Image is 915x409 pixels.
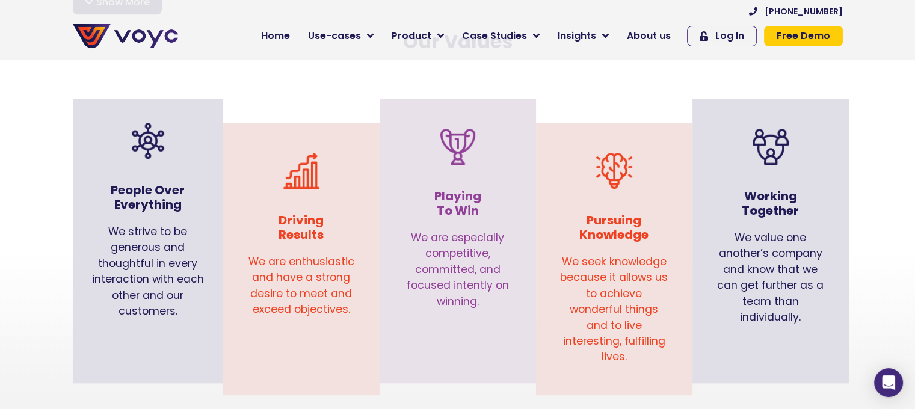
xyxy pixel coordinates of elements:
[235,248,368,330] div: We are enthusiastic and have a strong desire to meet and exceed objectives.
[777,31,830,41] span: Free Demo
[383,24,453,48] a: Product
[618,24,680,48] a: About us
[299,24,383,48] a: Use-cases
[130,123,166,159] img: organization
[252,24,299,48] a: Home
[715,31,744,41] span: Log In
[247,213,356,242] h3: Driving Results
[753,129,789,165] img: teamwork
[716,230,825,325] p: We value one another’s company and know that we can get further as a team than individually.
[404,189,512,218] h3: Playing To Win
[392,29,431,43] span: Product
[549,24,618,48] a: Insights
[283,153,319,189] img: improvement
[874,368,903,397] div: Open Intercom Messenger
[308,29,361,43] span: Use-cases
[560,213,668,242] h3: Pursuing Knowledge
[560,254,668,365] p: We seek knowledge because it allows us to achieve wonderful things and to live interesting, fulfi...
[79,218,217,337] div: We strive to be generous and thoughtful in every interaction with each other and our customers.
[261,29,290,43] span: Home
[440,129,476,165] img: trophy
[627,29,671,43] span: About us
[73,24,178,48] img: voyc-full-logo
[749,7,843,16] a: [PHONE_NUMBER]
[764,26,843,46] a: Free Demo
[392,224,524,327] div: We are especially competitive, committed, and focused intently on winning.
[716,189,825,218] h3: Working Together
[453,24,549,48] a: Case Studies
[558,29,596,43] span: Insights
[687,26,757,46] a: Log In
[91,183,205,212] h3: People Over Everything
[462,29,527,43] span: Case Studies
[596,153,632,189] img: brain-idea
[765,7,843,16] span: [PHONE_NUMBER]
